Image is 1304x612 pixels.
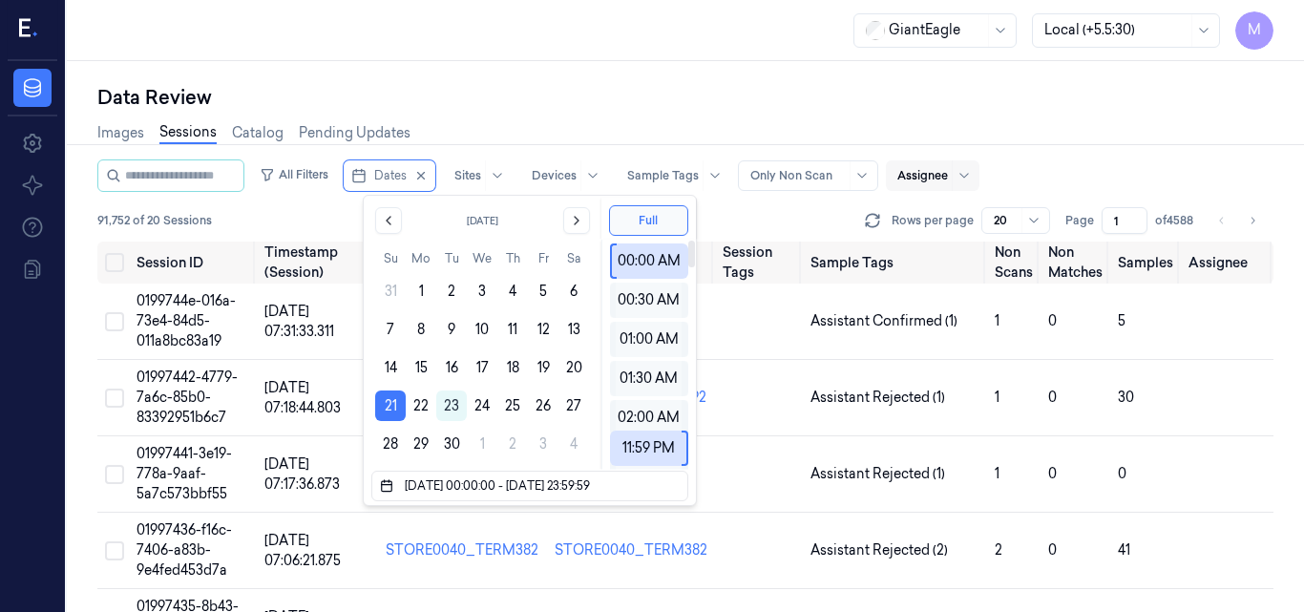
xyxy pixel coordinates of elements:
[1118,465,1126,482] span: 0
[528,429,558,459] button: Friday, October 3rd, 2025
[1239,207,1266,234] button: Go to next page
[1048,541,1057,559] span: 0
[1118,389,1134,406] span: 30
[467,390,497,421] button: Wednesday, September 24th, 2025
[528,314,558,345] button: Friday, September 12th, 2025
[497,352,528,383] button: Thursday, September 18th, 2025
[1209,207,1266,234] nav: pagination
[252,159,336,190] button: All Filters
[375,249,406,268] th: Sunday
[137,292,236,349] span: 0199744e-016a-73e4-84d5-011a8bc83a19
[401,475,671,497] input: Dates
[375,352,406,383] button: Sunday, September 14th, 2025
[137,369,238,426] span: 01997442-4779-7a6c-85b0-83392951b6c7
[467,314,497,345] button: Wednesday, September 10th, 2025
[987,242,1041,284] th: Non Scans
[616,322,682,357] div: 01:00 AM
[105,465,124,484] button: Select row
[159,122,217,144] a: Sessions
[810,311,957,331] span: Assistant Confirmed (1)
[375,207,402,234] button: Go to the Previous Month
[810,388,945,408] span: Assistant Rejected (1)
[413,207,552,234] button: [DATE]
[616,431,681,466] div: 11:59 PM
[609,205,688,236] button: Full
[436,352,467,383] button: Tuesday, September 16th, 2025
[892,212,974,229] p: Rows per page
[528,352,558,383] button: Friday, September 19th, 2025
[528,390,558,421] button: Friday, September 26th, 2025
[558,314,589,345] button: Saturday, September 13th, 2025
[558,429,589,459] button: Saturday, October 4th, 2025
[467,429,497,459] button: Wednesday, October 1st, 2025
[375,276,406,306] button: Sunday, August 31st, 2025
[344,160,435,191] button: Dates
[1118,312,1125,329] span: 5
[715,242,803,284] th: Session Tags
[129,242,257,284] th: Session ID
[105,312,124,331] button: Select row
[436,314,467,345] button: Tuesday, September 9th, 2025
[97,212,212,229] span: 91,752 of 20 Sessions
[436,276,467,306] button: Tuesday, September 2nd, 2025
[497,390,528,421] button: Thursday, September 25th, 2025
[558,390,589,421] button: Saturday, September 27th, 2025
[374,167,407,184] span: Dates
[375,390,406,421] button: Sunday, September 21st, 2025, selected
[264,303,334,340] span: [DATE] 07:31:33.311
[264,532,341,569] span: [DATE] 07:06:21.875
[137,521,232,579] span: 01997436-f16c-7406-a83b-9e4fed453d7a
[616,283,682,318] div: 00:30 AM
[105,389,124,408] button: Select row
[97,84,1273,111] div: Data Review
[375,314,406,345] button: Sunday, September 7th, 2025
[436,390,467,421] button: Today, Tuesday, September 23rd, 2025
[555,540,707,560] div: STORE0040_TERM382
[995,312,999,329] span: 1
[803,242,987,284] th: Sample Tags
[375,429,406,459] button: Sunday, September 28th, 2025
[406,352,436,383] button: Monday, September 15th, 2025
[497,249,528,268] th: Thursday
[1118,541,1130,559] span: 41
[528,276,558,306] button: Friday, September 5th, 2025
[467,249,497,268] th: Wednesday
[406,390,436,421] button: Monday, September 22nd, 2025
[563,207,590,234] button: Go to the Next Month
[995,389,999,406] span: 1
[1048,389,1057,406] span: 0
[406,314,436,345] button: Monday, September 8th, 2025
[1048,465,1057,482] span: 0
[617,243,682,279] div: 00:00 AM
[299,123,410,143] a: Pending Updates
[1181,242,1273,284] th: Assignee
[97,123,144,143] a: Images
[257,242,378,284] th: Timestamp (Session)
[264,455,340,493] span: [DATE] 07:17:36.873
[995,465,999,482] span: 1
[264,379,341,416] span: [DATE] 07:18:44.803
[497,429,528,459] button: Thursday, October 2nd, 2025
[1155,212,1193,229] span: of 4588
[386,540,539,560] div: STORE0040_TERM382
[406,276,436,306] button: Monday, September 1st, 2025
[232,123,284,143] a: Catalog
[558,276,589,306] button: Saturday, September 6th, 2025
[436,249,467,268] th: Tuesday
[406,429,436,459] button: Monday, September 29th, 2025
[1041,242,1110,284] th: Non Matches
[137,445,232,502] span: 01997441-3e19-778a-9aaf-5a7c573bbf55
[467,276,497,306] button: Wednesday, September 3rd, 2025
[1110,242,1181,284] th: Samples
[497,276,528,306] button: Thursday, September 4th, 2025
[105,253,124,272] button: Select all
[616,361,682,396] div: 01:30 AM
[810,464,945,484] span: Assistant Rejected (1)
[406,249,436,268] th: Monday
[375,249,589,459] table: September 2025
[1235,11,1273,50] button: M
[497,314,528,345] button: Thursday, September 11th, 2025
[528,249,558,268] th: Friday
[558,249,589,268] th: Saturday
